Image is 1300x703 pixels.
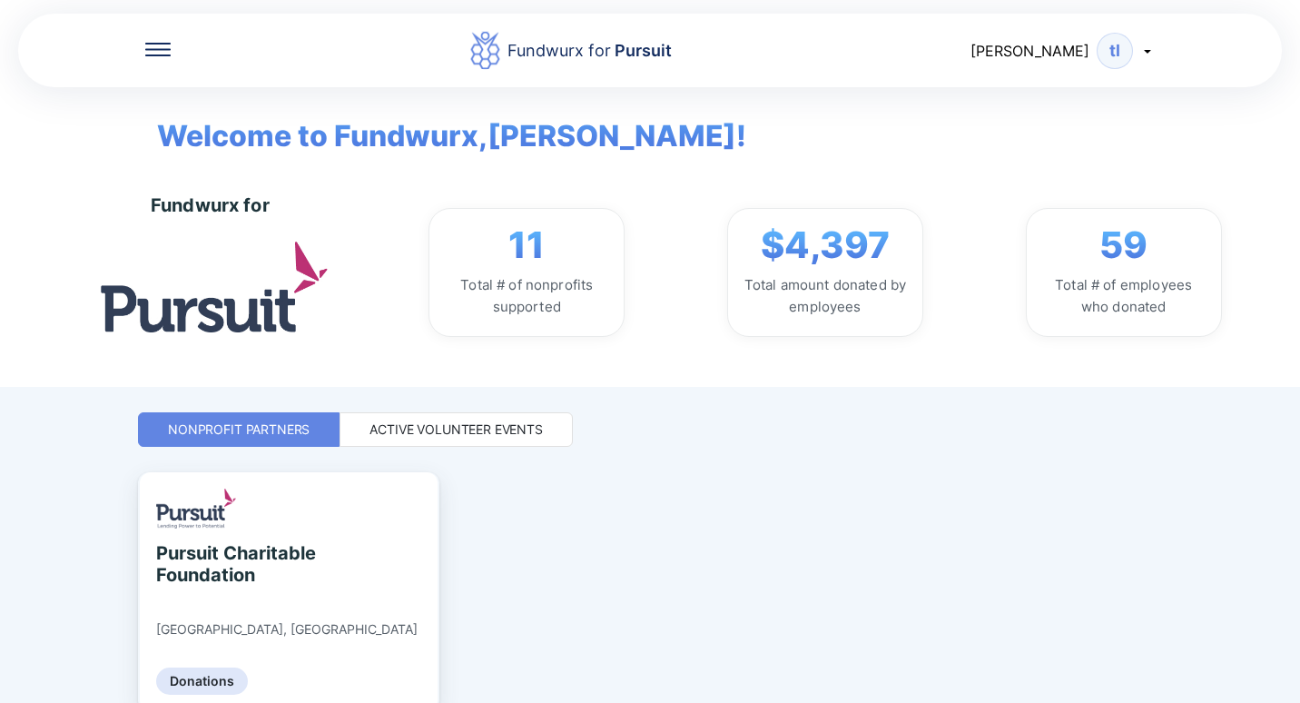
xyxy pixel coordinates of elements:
span: $4,397 [761,223,890,267]
div: [GEOGRAPHIC_DATA], [GEOGRAPHIC_DATA] [156,621,418,638]
div: tl [1097,33,1133,69]
div: Total # of employees who donated [1041,274,1206,318]
div: Pursuit Charitable Foundation [156,542,322,586]
div: Total amount donated by employees [743,274,908,318]
div: Total # of nonprofits supported [444,274,609,318]
span: Pursuit [611,41,672,60]
img: logo.jpg [101,242,328,332]
div: Nonprofit Partners [168,421,310,439]
span: 59 [1099,223,1147,267]
span: Welcome to Fundwurx, [PERSON_NAME] ! [130,87,746,158]
div: Fundwurx for [507,38,672,64]
span: 11 [508,223,545,267]
div: Donations [156,668,248,695]
div: Active Volunteer Events [369,421,543,439]
div: Fundwurx for [151,194,270,216]
span: [PERSON_NAME] [970,42,1089,60]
